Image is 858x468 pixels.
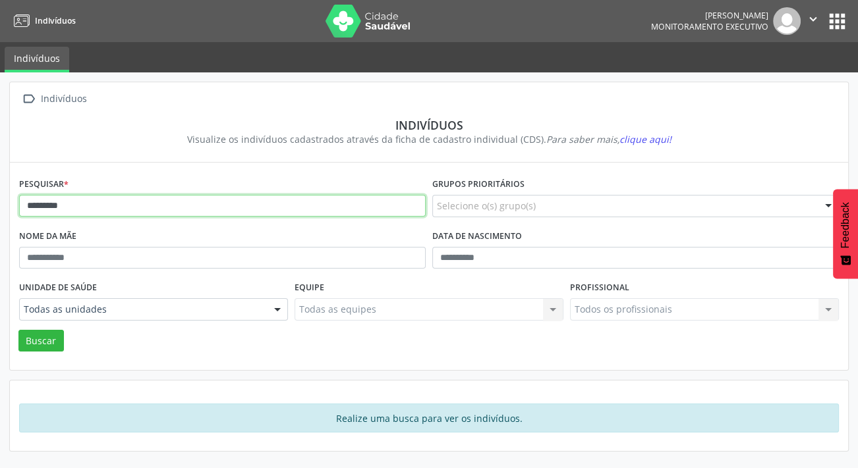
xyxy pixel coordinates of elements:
label: Profissional [570,278,629,298]
div: Indivíduos [28,118,830,132]
i:  [19,90,38,109]
i:  [806,12,820,26]
span: Selecione o(s) grupo(s) [437,199,536,213]
a: Indivíduos [5,47,69,72]
label: Pesquisar [19,174,69,195]
label: Equipe [295,278,324,298]
span: Indivíduos [35,15,76,26]
span: clique aqui! [619,133,672,145]
img: img [773,7,801,35]
i: Para saber mais, [546,133,672,145]
a: Indivíduos [9,10,76,32]
label: Nome da mãe [19,226,76,247]
a:  Indivíduos [19,90,89,109]
span: Monitoramento Executivo [651,21,768,32]
label: Data de nascimento [432,226,522,247]
button: apps [826,10,849,33]
button:  [801,7,826,35]
button: Feedback - Mostrar pesquisa [833,189,858,278]
span: Todas as unidades [24,303,261,316]
label: Unidade de saúde [19,278,97,298]
div: Visualize os indivíduos cadastrados através da ficha de cadastro individual (CDS). [28,132,830,146]
div: Realize uma busca para ver os indivíduos. [19,403,839,432]
button: Buscar [18,330,64,352]
span: Feedback [840,202,851,248]
label: Grupos prioritários [432,174,525,195]
div: Indivíduos [38,90,89,109]
div: [PERSON_NAME] [651,10,768,21]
